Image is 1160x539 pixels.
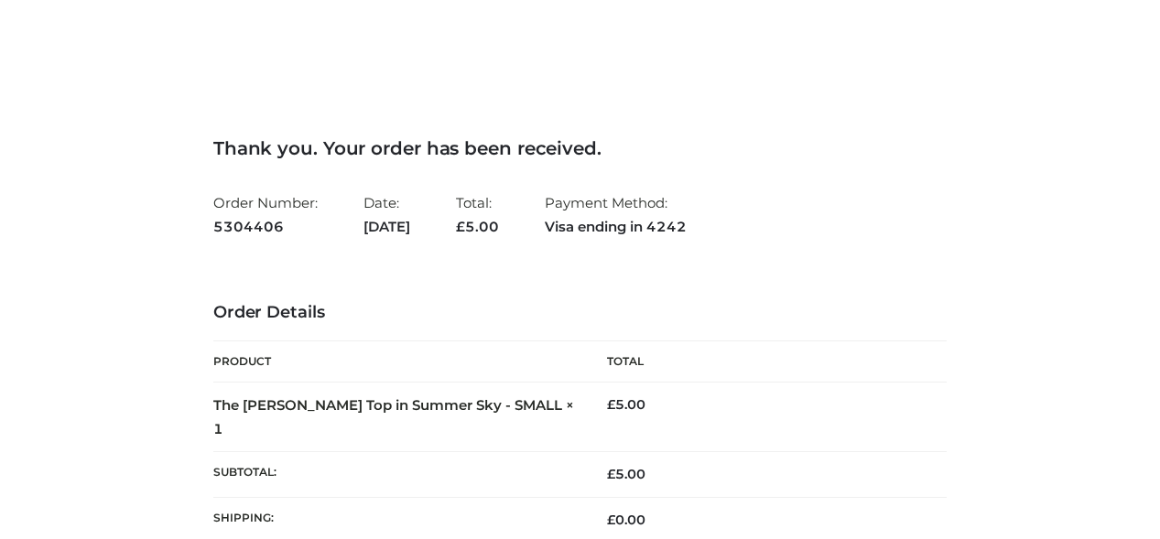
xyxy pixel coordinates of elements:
[607,396,645,413] bdi: 5.00
[213,452,580,497] th: Subtotal:
[363,215,410,239] strong: [DATE]
[456,218,465,235] span: £
[456,218,499,235] span: 5.00
[213,396,562,414] a: The [PERSON_NAME] Top in Summer Sky - SMALL
[213,341,580,383] th: Product
[607,466,615,482] span: £
[213,187,318,243] li: Order Number:
[580,341,947,383] th: Total
[545,215,687,239] strong: Visa ending in 4242
[213,303,947,323] h3: Order Details
[213,215,318,239] strong: 5304406
[545,187,687,243] li: Payment Method:
[213,396,574,437] strong: × 1
[607,512,645,528] bdi: 0.00
[213,137,947,159] h3: Thank you. Your order has been received.
[363,187,410,243] li: Date:
[607,512,615,528] span: £
[456,187,499,243] li: Total:
[607,396,615,413] span: £
[607,466,645,482] span: 5.00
